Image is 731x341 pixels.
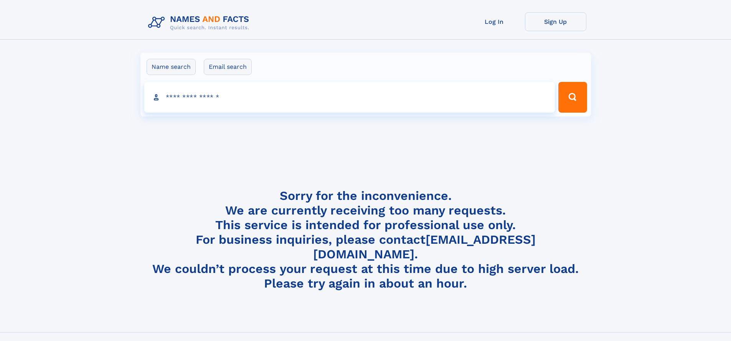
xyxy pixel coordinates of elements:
[558,82,587,113] button: Search Button
[204,59,252,75] label: Email search
[313,232,536,261] a: [EMAIL_ADDRESS][DOMAIN_NAME]
[145,12,256,33] img: Logo Names and Facts
[145,188,586,291] h4: Sorry for the inconvenience. We are currently receiving too many requests. This service is intend...
[144,82,555,113] input: search input
[147,59,196,75] label: Name search
[525,12,586,31] a: Sign Up
[464,12,525,31] a: Log In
